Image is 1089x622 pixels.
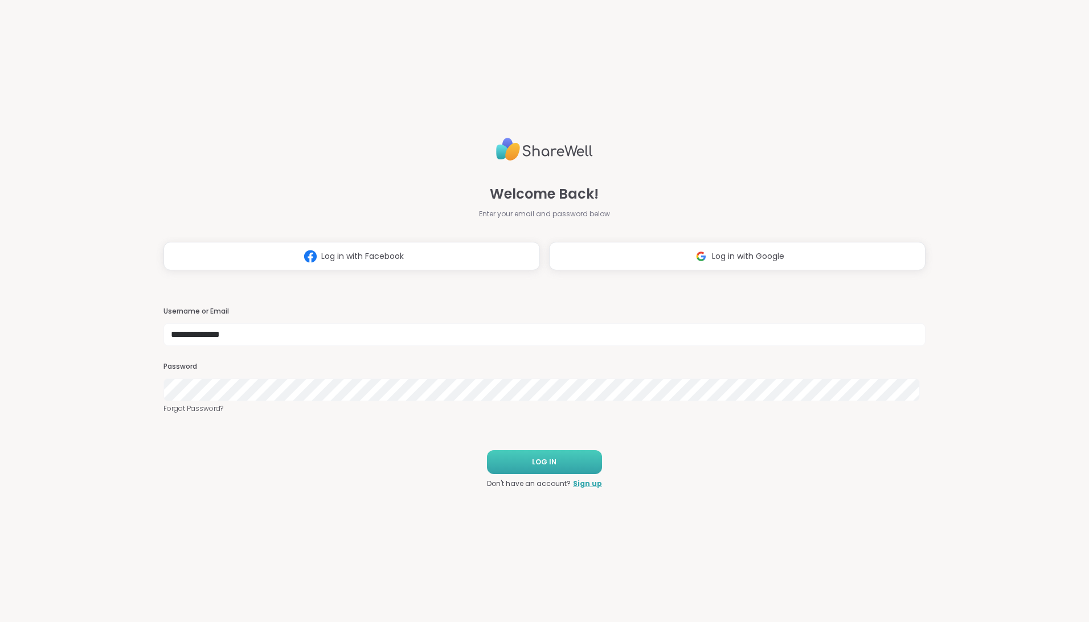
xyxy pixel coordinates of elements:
img: ShareWell Logomark [300,246,321,267]
span: Don't have an account? [487,479,571,489]
span: Enter your email and password below [479,209,610,219]
span: Log in with Google [712,250,784,262]
button: Log in with Facebook [163,242,540,270]
a: Forgot Password? [163,403,926,414]
button: Log in with Google [549,242,926,270]
h3: Password [163,362,926,372]
img: ShareWell Logomark [690,246,712,267]
a: Sign up [573,479,602,489]
span: Log in with Facebook [321,250,404,262]
h3: Username or Email [163,307,926,316]
span: Welcome Back! [490,184,599,204]
button: LOG IN [487,450,602,474]
span: LOG IN [532,457,556,467]
img: ShareWell Logo [496,133,593,166]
